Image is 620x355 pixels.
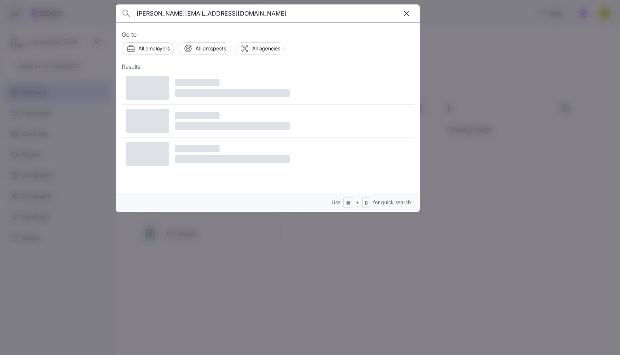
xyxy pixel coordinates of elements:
[179,42,231,55] button: All prospects
[195,45,226,52] span: All prospects
[252,45,280,52] span: All agencies
[122,62,141,72] span: Results
[373,199,411,206] span: for quick search
[122,42,174,55] button: All employers
[138,45,169,52] span: All employers
[346,200,350,206] span: ⌘
[356,199,359,206] span: +
[365,200,368,206] span: B
[122,30,414,39] span: Go to
[332,199,340,206] span: Use
[235,42,285,55] button: All agencies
